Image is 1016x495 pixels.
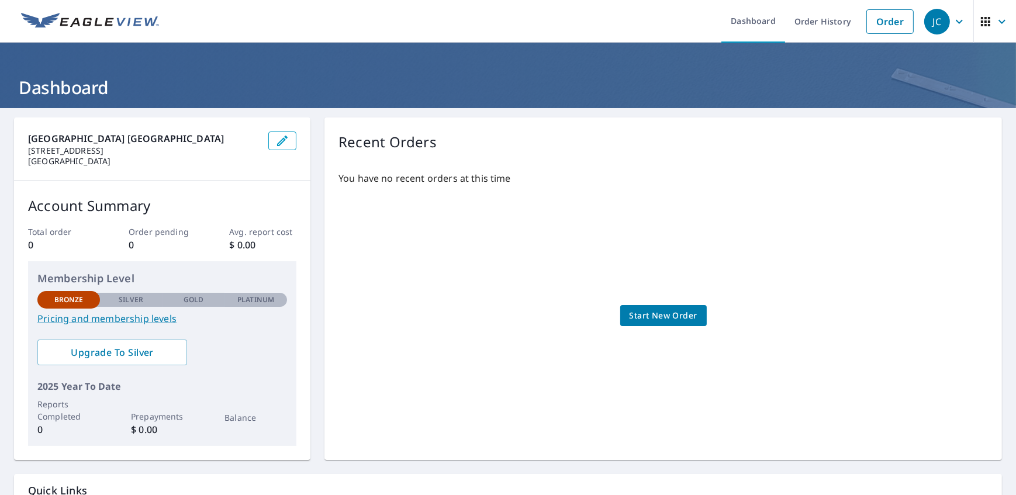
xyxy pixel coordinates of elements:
[866,9,914,34] a: Order
[47,346,178,359] span: Upgrade To Silver
[620,305,707,327] a: Start New Order
[131,410,193,423] p: Prepayments
[37,271,287,286] p: Membership Level
[28,156,259,167] p: [GEOGRAPHIC_DATA]
[37,340,187,365] a: Upgrade To Silver
[37,379,287,393] p: 2025 Year To Date
[129,238,196,252] p: 0
[129,226,196,238] p: Order pending
[37,398,100,423] p: Reports Completed
[338,131,437,153] p: Recent Orders
[338,171,988,185] p: You have no recent orders at this time
[28,131,259,146] p: [GEOGRAPHIC_DATA] [GEOGRAPHIC_DATA]
[924,9,950,34] div: JC
[28,195,296,216] p: Account Summary
[37,311,287,326] a: Pricing and membership levels
[229,238,296,252] p: $ 0.00
[224,411,287,424] p: Balance
[229,226,296,238] p: Avg. report cost
[21,13,159,30] img: EV Logo
[28,226,95,238] p: Total order
[131,423,193,437] p: $ 0.00
[28,146,259,156] p: [STREET_ADDRESS]
[54,295,84,305] p: Bronze
[119,295,143,305] p: Silver
[37,423,100,437] p: 0
[237,295,274,305] p: Platinum
[630,309,697,323] span: Start New Order
[28,238,95,252] p: 0
[184,295,203,305] p: Gold
[14,75,1002,99] h1: Dashboard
